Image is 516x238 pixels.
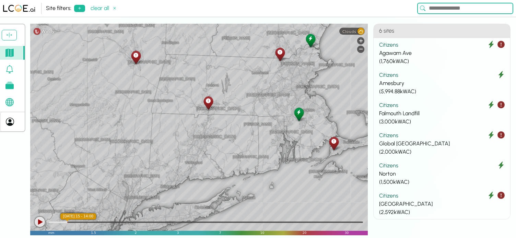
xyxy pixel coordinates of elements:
div: Falmouth Landfill [379,109,505,118]
div: [DATE] 15 - 14:00 [60,213,96,219]
div: Citizens [379,192,505,200]
span: Clouds [342,29,356,34]
button: clear all [88,3,120,13]
div: Citizens [379,162,505,170]
button: Citizens Agawam Ave (1,760kWAC) [376,38,507,68]
div: Citizens [379,41,505,49]
div: Citizens [379,101,505,109]
button: Citizens Norton (1,500kWAC) [376,159,507,189]
button: Citizens [GEOGRAPHIC_DATA] (2,592kWAC) [376,189,507,219]
div: Amesbury [379,79,505,87]
div: Site filters: [46,4,71,12]
div: Agawam Ave [202,95,214,110]
div: Zoom in [357,37,364,44]
div: Falmouth Landfill [328,135,340,151]
h4: 6 sites [374,24,510,38]
div: Tyngsborough [274,46,286,62]
div: ( 2,592 kWAC) [379,208,505,216]
div: local time [60,213,96,219]
div: Norton [293,106,305,122]
div: ( 5,994.88 kWAC) [379,87,505,96]
div: Citizens [379,131,505,140]
button: Citizens Amesbury (5,994.88kWAC) [376,68,507,98]
div: Global [GEOGRAPHIC_DATA] [379,140,505,148]
div: Norton [379,170,505,178]
div: ( 2,000 kWAC) [379,148,505,156]
img: LCOE.ai [3,4,36,12]
div: Zoom out [357,46,364,53]
div: ( 1,500 kWAC) [379,178,505,186]
div: [GEOGRAPHIC_DATA] [379,200,505,208]
button: Citizens Falmouth Landfill (3,000kWAC) [376,98,507,129]
button: Citizens Global [GEOGRAPHIC_DATA] (2,000kWAC) [376,129,507,159]
div: ( 3,000 kWAC) [379,118,505,126]
div: Agawam Ave [379,49,505,57]
div: ( 1,760 kWAC) [379,57,505,66]
div: Global Albany [130,49,142,65]
div: Amesbury [304,33,316,48]
div: Citizens [379,71,505,79]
